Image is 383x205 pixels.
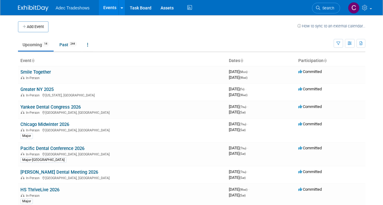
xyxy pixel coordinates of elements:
span: [DATE] [229,110,246,114]
span: 244 [69,42,77,46]
span: - [248,69,249,74]
span: In-Person [26,194,41,198]
a: How to sync to an external calendar... [297,24,365,28]
span: Committed [298,169,322,174]
img: In-Person Event [21,176,24,179]
img: In-Person Event [21,111,24,114]
span: [DATE] [229,104,248,109]
a: HS ThriveLive 2026 [20,187,59,193]
div: [GEOGRAPHIC_DATA], [GEOGRAPHIC_DATA] [20,127,224,132]
span: (Sat) [239,176,246,179]
th: Dates [226,56,296,66]
span: (Mon) [239,70,247,74]
div: [US_STATE], [GEOGRAPHIC_DATA] [20,92,224,97]
div: Major [20,199,33,204]
span: (Wed) [239,188,247,191]
button: Add Event [18,21,48,32]
span: - [248,187,249,192]
span: [DATE] [229,187,249,192]
span: - [245,87,246,91]
span: [DATE] [229,175,246,180]
span: [DATE] [229,75,247,80]
span: (Thu) [239,170,246,174]
a: [PERSON_NAME] Dental Meeting 2026 [20,169,98,175]
span: Committed [298,87,322,91]
span: (Wed) [239,93,247,97]
span: (Fri) [239,88,244,91]
a: Smile Together [20,69,51,75]
span: [DATE] [229,122,248,126]
a: Yankee Dental Congress 2026 [20,104,81,110]
span: (Sat) [239,194,246,197]
span: - [247,169,248,174]
img: Carol Schmidlin [348,2,360,14]
span: Search [320,6,334,10]
a: Pacific Dental Conference 2026 [20,146,84,151]
img: In-Person Event [21,93,24,96]
span: (Thu) [239,105,246,109]
span: [DATE] [229,87,246,91]
img: In-Person Event [21,152,24,155]
div: [GEOGRAPHIC_DATA], [GEOGRAPHIC_DATA] [20,175,224,180]
span: [DATE] [229,92,247,97]
div: Major [20,133,33,139]
span: In-Person [26,93,41,97]
span: (Thu) [239,123,246,126]
th: Participation [296,56,365,66]
a: Sort by Start Date [240,58,243,63]
span: (Sat) [239,152,246,155]
span: - [247,146,248,150]
th: Event [18,56,226,66]
a: Sort by Event Name [31,58,34,63]
div: [GEOGRAPHIC_DATA], [GEOGRAPHIC_DATA] [20,151,224,156]
span: Committed [298,146,322,150]
span: (Thu) [239,147,246,150]
span: In-Person [26,176,41,180]
span: [DATE] [229,146,248,150]
a: Sort by Participation Type [324,58,327,63]
span: [DATE] [229,193,246,197]
span: (Sat) [239,128,246,132]
a: Past244 [55,39,81,50]
span: (Wed) [239,76,247,79]
span: Committed [298,104,322,109]
span: 14 [42,42,49,46]
span: [DATE] [229,69,249,74]
span: In-Person [26,152,41,156]
img: In-Person Event [21,128,24,131]
span: [DATE] [229,169,248,174]
span: In-Person [26,128,41,132]
span: [DATE] [229,151,246,156]
img: In-Person Event [21,194,24,197]
span: [DATE] [229,127,246,132]
span: - [247,104,248,109]
span: Committed [298,122,322,126]
span: (Sat) [239,111,246,114]
span: - [247,122,248,126]
a: Upcoming14 [18,39,54,50]
img: In-Person Event [21,76,24,79]
div: Major-[GEOGRAPHIC_DATA] [20,157,66,163]
a: Greater NY 2025 [20,87,54,92]
div: [GEOGRAPHIC_DATA], [GEOGRAPHIC_DATA] [20,110,224,115]
a: Search [312,3,340,13]
span: In-Person [26,111,41,115]
a: Chicago Midwinter 2026 [20,122,69,127]
span: Committed [298,69,322,74]
img: ExhibitDay [18,5,48,11]
span: In-Person [26,76,41,80]
span: Committed [298,187,322,192]
span: Adec Tradeshows [56,5,90,10]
